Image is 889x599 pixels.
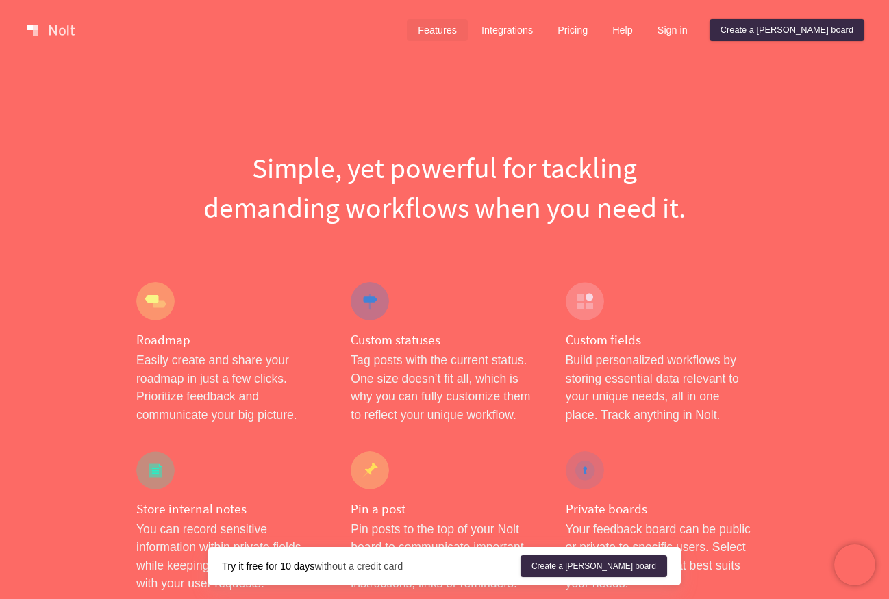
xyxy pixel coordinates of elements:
p: Build personalized workflows by storing essential data relevant to your unique needs, all in one ... [566,351,753,424]
h4: Private boards [566,500,753,518]
a: Integrations [471,19,544,41]
a: Create a [PERSON_NAME] board [710,19,864,41]
a: Features [407,19,468,41]
strong: Try it free for 10 days [222,561,314,572]
p: Pin posts to the top of your Nolt board to communicate important messages to your users, such as ... [351,520,538,593]
h1: Simple, yet powerful for tackling demanding workflows when you need it. [136,148,753,227]
a: Sign in [647,19,699,41]
h4: Custom fields [566,331,753,348]
h4: Roadmap [136,331,323,348]
h4: Pin a post [351,500,538,518]
h4: Store internal notes [136,500,323,518]
div: without a credit card [222,559,521,573]
a: Help [601,19,644,41]
p: Tag posts with the current status. One size doesn’t fit all, which is why you can fully customize... [351,351,538,424]
a: Pricing [547,19,599,41]
a: Create a [PERSON_NAME] board [521,555,667,577]
p: Easily create and share your roadmap in just a few clicks. Prioritize feedback and communicate yo... [136,351,323,424]
h4: Custom statuses [351,331,538,348]
iframe: Chatra live chat [834,544,875,585]
p: Your feedback board can be public or private to specific users. Select the privacy setting that b... [566,520,753,593]
p: You can record sensitive information within private fields while keeping the data in context with... [136,520,323,593]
